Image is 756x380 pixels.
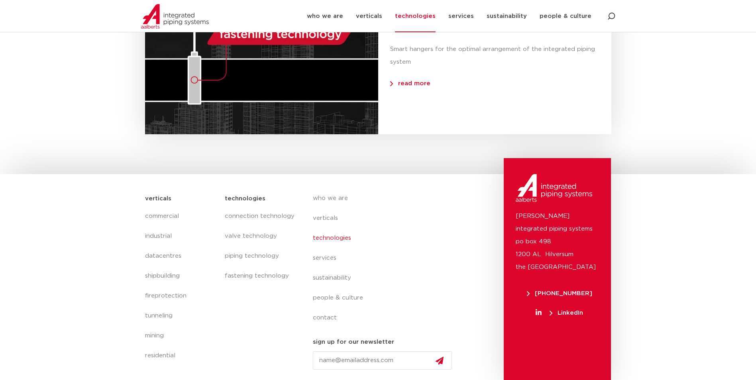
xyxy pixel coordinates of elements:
a: tunneling [145,306,217,326]
a: technologies [313,228,459,248]
a: piping technology [225,246,297,266]
h5: verticals [145,192,171,205]
a: mining [145,326,217,346]
a: sustainability [313,268,459,288]
nav: Menu [313,188,459,328]
a: who we are [313,188,459,208]
a: read more [390,76,442,86]
a: industrial [145,226,217,246]
a: people & culture [313,288,459,308]
span: LinkedIn [550,310,583,316]
a: connection technology [225,206,297,226]
a: contact [313,308,459,328]
a: verticals [313,208,459,228]
a: services [313,248,459,268]
nav: Menu [145,206,217,366]
a: shipbuilding [145,266,217,286]
nav: Menu [225,206,297,286]
span: [PHONE_NUMBER] [527,290,592,296]
span: read more [390,80,430,86]
a: fastening technology [225,266,297,286]
input: name@emailaddress.com [313,351,452,370]
h5: sign up for our newsletter [313,336,394,349]
a: residential [145,346,217,366]
p: [PERSON_NAME] integrated piping systems po box 498 1200 AL Hilversum the [GEOGRAPHIC_DATA] [516,210,599,274]
a: LinkedIn [516,310,603,316]
a: fireprotection [145,286,217,306]
a: [PHONE_NUMBER] [516,290,603,296]
a: valve technology [225,226,297,246]
div: Smart hangers for the optimal arrangement of the integrated piping system [390,43,599,69]
a: commercial [145,206,217,226]
h5: technologies [225,192,265,205]
img: send.svg [436,356,444,365]
a: datacentres [145,246,217,266]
